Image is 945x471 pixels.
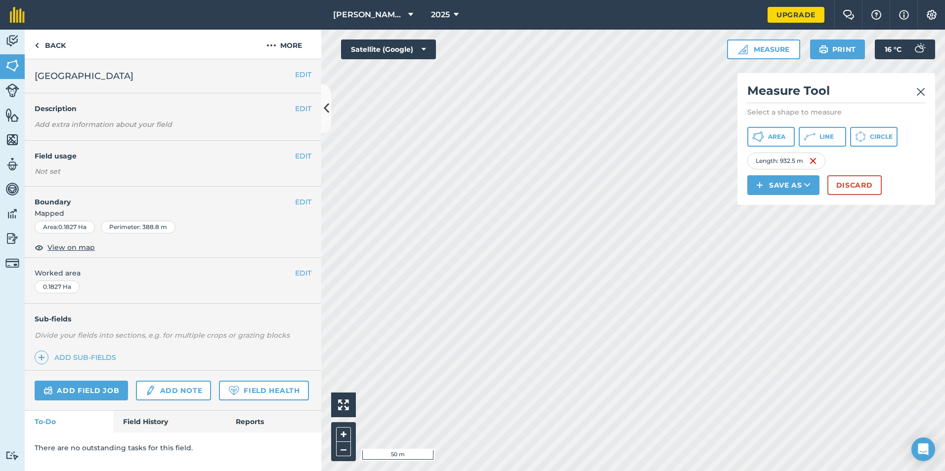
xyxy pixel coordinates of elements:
[899,9,909,21] img: svg+xml;base64,PHN2ZyB4bWxucz0iaHR0cDovL3d3dy53My5vcmcvMjAwMC9zdmciIHdpZHRoPSIxNyIgaGVpZ2h0PSIxNy...
[819,43,828,55] img: svg+xml;base64,PHN2ZyB4bWxucz0iaHR0cDovL3d3dy53My5vcmcvMjAwMC9zdmciIHdpZHRoPSIxOSIgaGVpZ2h0PSIyNC...
[35,166,311,176] div: Not set
[747,107,925,117] p: Select a shape to measure
[885,39,902,59] span: 16 ° C
[295,151,311,161] button: EDIT
[113,411,225,432] a: Field History
[295,103,311,114] button: EDIT
[747,127,795,147] button: Area
[738,44,748,54] img: Ruler icon
[747,175,819,195] button: Save as
[768,7,824,23] a: Upgrade
[136,381,211,400] a: Add note
[25,314,321,324] h4: Sub-fields
[25,208,321,219] span: Mapped
[747,83,925,103] h2: Measure Tool
[266,39,276,51] img: svg+xml;base64,PHN2ZyB4bWxucz0iaHR0cDovL3d3dy53My5vcmcvMjAwMC9zdmciIHdpZHRoPSIyMCIgaGVpZ2h0PSIyNC...
[5,451,19,460] img: svg+xml;base64,PD94bWwgdmVyc2lvbj0iMS4wIiBlbmNvZGluZz0idXRmLTgiPz4KPCEtLSBHZW5lcmF0b3I6IEFkb2JlIE...
[909,39,929,59] img: svg+xml;base64,PD94bWwgdmVyc2lvbj0iMS4wIiBlbmNvZGluZz0idXRmLTgiPz4KPCEtLSBHZW5lcmF0b3I6IEFkb2JlIE...
[25,187,295,207] h4: Boundary
[47,242,95,253] span: View on map
[5,157,19,172] img: svg+xml;base64,PD94bWwgdmVyc2lvbj0iMS4wIiBlbmNvZGluZz0idXRmLTgiPz4KPCEtLSBHZW5lcmF0b3I6IEFkb2JlIE...
[35,442,311,453] p: There are no outstanding tasks for this field.
[226,411,321,432] a: Reports
[747,153,825,169] div: Length : 932.5 m
[35,241,43,253] img: svg+xml;base64,PHN2ZyB4bWxucz0iaHR0cDovL3d3dy53My5vcmcvMjAwMC9zdmciIHdpZHRoPSIxOCIgaGVpZ2h0PSIyNC...
[5,108,19,122] img: svg+xml;base64,PHN2ZyB4bWxucz0iaHR0cDovL3d3dy53My5vcmcvMjAwMC9zdmciIHdpZHRoPSI1NiIgaGVpZ2h0PSI2MC...
[926,10,938,20] img: A cog icon
[5,256,19,270] img: svg+xml;base64,PD94bWwgdmVyc2lvbj0iMS4wIiBlbmNvZGluZz0idXRmLTgiPz4KPCEtLSBHZW5lcmF0b3I6IEFkb2JlIE...
[145,385,156,396] img: svg+xml;base64,PD94bWwgdmVyc2lvbj0iMS4wIiBlbmNvZGluZz0idXRmLTgiPz4KPCEtLSBHZW5lcmF0b3I6IEFkb2JlIE...
[43,385,53,396] img: svg+xml;base64,PD94bWwgdmVyc2lvbj0iMS4wIiBlbmNvZGluZz0idXRmLTgiPz4KPCEtLSBHZW5lcmF0b3I6IEFkb2JlIE...
[768,133,785,141] span: Area
[247,30,321,59] button: More
[341,39,436,59] button: Satellite (Google)
[5,83,19,97] img: svg+xml;base64,PD94bWwgdmVyc2lvbj0iMS4wIiBlbmNvZGluZz0idXRmLTgiPz4KPCEtLSBHZW5lcmF0b3I6IEFkb2JlIE...
[35,381,128,400] a: Add field job
[819,133,834,141] span: Line
[843,10,855,20] img: Two speech bubbles overlapping with the left bubble in the forefront
[338,399,349,410] img: Four arrows, one pointing top left, one top right, one bottom right and the last bottom left
[810,39,865,59] button: Print
[5,231,19,246] img: svg+xml;base64,PD94bWwgdmVyc2lvbj0iMS4wIiBlbmNvZGluZz0idXRmLTgiPz4KPCEtLSBHZW5lcmF0b3I6IEFkb2JlIE...
[5,58,19,73] img: svg+xml;base64,PHN2ZyB4bWxucz0iaHR0cDovL3d3dy53My5vcmcvMjAwMC9zdmciIHdpZHRoPSI1NiIgaGVpZ2h0PSI2MC...
[35,69,133,83] span: [GEOGRAPHIC_DATA]
[219,381,308,400] a: Field Health
[101,221,175,234] div: Perimeter : 388.8 m
[35,268,311,278] span: Worked area
[5,206,19,221] img: svg+xml;base64,PD94bWwgdmVyc2lvbj0iMS4wIiBlbmNvZGluZz0idXRmLTgiPz4KPCEtLSBHZW5lcmF0b3I6IEFkb2JlIE...
[10,7,25,23] img: fieldmargin Logo
[5,34,19,48] img: svg+xml;base64,PD94bWwgdmVyc2lvbj0iMS4wIiBlbmNvZGluZz0idXRmLTgiPz4KPCEtLSBHZW5lcmF0b3I6IEFkb2JlIE...
[727,39,800,59] button: Measure
[911,437,935,461] div: Open Intercom Messenger
[431,9,450,21] span: 2025
[35,221,95,234] div: Area : 0.1827 Ha
[295,268,311,278] button: EDIT
[38,352,45,363] img: svg+xml;base64,PHN2ZyB4bWxucz0iaHR0cDovL3d3dy53My5vcmcvMjAwMC9zdmciIHdpZHRoPSIxNCIgaGVpZ2h0PSIyNC...
[799,127,846,147] button: Line
[336,442,351,456] button: –
[333,9,404,21] span: [PERSON_NAME] Down Farm
[809,155,817,167] img: svg+xml;base64,PHN2ZyB4bWxucz0iaHR0cDovL3d3dy53My5vcmcvMjAwMC9zdmciIHdpZHRoPSIxNiIgaGVpZ2h0PSIyNC...
[827,175,882,195] button: Discard
[295,69,311,80] button: EDIT
[850,127,898,147] button: Circle
[35,351,120,364] a: Add sub-fields
[25,30,76,59] a: Back
[295,196,311,207] button: EDIT
[35,241,95,253] button: View on map
[336,427,351,442] button: +
[25,411,113,432] a: To-Do
[916,86,925,98] img: svg+xml;base64,PHN2ZyB4bWxucz0iaHR0cDovL3d3dy53My5vcmcvMjAwMC9zdmciIHdpZHRoPSIyMiIgaGVpZ2h0PSIzMC...
[35,120,172,129] em: Add extra information about your field
[5,182,19,196] img: svg+xml;base64,PD94bWwgdmVyc2lvbj0iMS4wIiBlbmNvZGluZz0idXRmLTgiPz4KPCEtLSBHZW5lcmF0b3I6IEFkb2JlIE...
[35,151,295,161] h4: Field usage
[875,39,935,59] button: 16 °C
[35,39,39,51] img: svg+xml;base64,PHN2ZyB4bWxucz0iaHR0cDovL3d3dy53My5vcmcvMjAwMC9zdmciIHdpZHRoPSI5IiBoZWlnaHQ9IjI0Ii...
[35,280,80,293] div: 0.1827 Ha
[35,103,311,114] h4: Description
[35,331,290,340] em: Divide your fields into sections, e.g. for multiple crops or grazing blocks
[5,132,19,147] img: svg+xml;base64,PHN2ZyB4bWxucz0iaHR0cDovL3d3dy53My5vcmcvMjAwMC9zdmciIHdpZHRoPSI1NiIgaGVpZ2h0PSI2MC...
[870,10,882,20] img: A question mark icon
[870,133,893,141] span: Circle
[756,179,763,191] img: svg+xml;base64,PHN2ZyB4bWxucz0iaHR0cDovL3d3dy53My5vcmcvMjAwMC9zdmciIHdpZHRoPSIxNCIgaGVpZ2h0PSIyNC...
